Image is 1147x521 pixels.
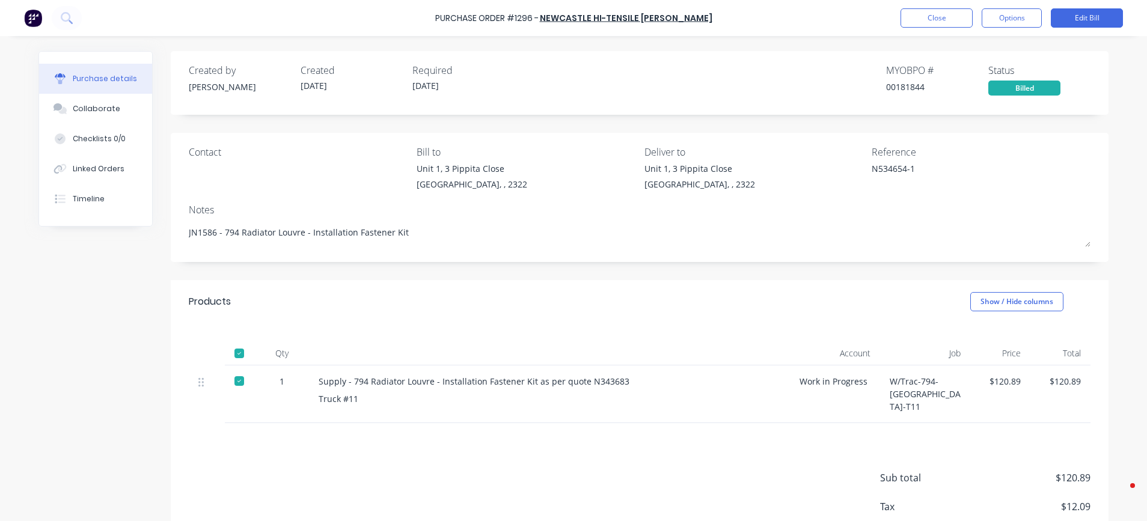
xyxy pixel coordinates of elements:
div: Work in Progress [790,365,880,423]
div: W/Trac-794-[GEOGRAPHIC_DATA]-T11 [880,365,970,423]
div: $120.89 [980,375,1021,388]
div: Created [301,63,403,78]
div: Bill to [417,145,635,159]
textarea: JN1586 - 794 Radiator Louvre - Installation Fastener Kit [189,220,1090,247]
span: $12.09 [970,499,1090,514]
div: Required [412,63,515,78]
div: Timeline [73,193,105,204]
textarea: N534654-1 [872,162,1022,189]
div: MYOB PO # [886,63,988,78]
div: Price [970,341,1030,365]
div: Notes [189,203,1090,217]
img: Factory [24,9,42,27]
button: Close [901,8,973,28]
button: Checklists 0/0 [39,124,152,154]
div: Status [988,63,1090,78]
div: Reference [872,145,1090,159]
div: Contact [189,145,408,159]
button: Options [982,8,1042,28]
div: Created by [189,63,291,78]
span: Sub total [880,471,970,485]
div: Products [189,294,231,309]
button: Collaborate [39,94,152,124]
span: Tax [880,499,970,514]
div: Unit 1, 3 Pippita Close [417,162,527,175]
div: Deliver to [644,145,863,159]
div: Qty [255,341,309,365]
div: Purchase Order #1296 - [435,12,539,25]
div: [GEOGRAPHIC_DATA], , 2322 [417,178,527,190]
div: Truck #11 [319,392,780,405]
div: Purchase details [73,73,137,84]
div: Account [790,341,880,365]
span: $120.89 [970,471,1090,485]
button: Show / Hide columns [970,292,1063,311]
a: Newcastle Hi-Tensile [PERSON_NAME] [540,12,712,24]
div: Total [1030,341,1090,365]
div: Linked Orders [73,163,124,174]
div: [GEOGRAPHIC_DATA], , 2322 [644,178,755,190]
div: Collaborate [73,103,120,114]
button: Linked Orders [39,154,152,184]
iframe: Intercom live chat [1106,480,1135,509]
div: $120.89 [1040,375,1081,388]
div: Supply - 794 Radiator Louvre - Installation Fastener Kit as per quote N343683 [319,375,780,388]
div: 00181844 [886,81,988,93]
button: Purchase details [39,64,152,94]
div: Billed [988,81,1060,96]
div: 1 [265,375,299,388]
div: Job [880,341,970,365]
button: Edit Bill [1051,8,1123,28]
div: Unit 1, 3 Pippita Close [644,162,755,175]
button: Timeline [39,184,152,214]
div: [PERSON_NAME] [189,81,291,93]
div: Checklists 0/0 [73,133,126,144]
